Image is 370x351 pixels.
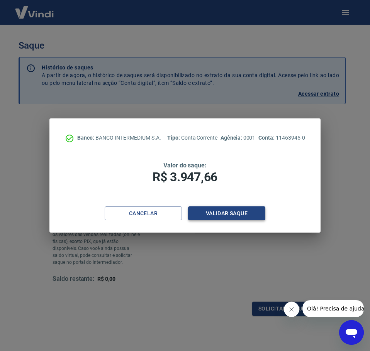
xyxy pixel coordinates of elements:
[221,134,255,142] p: 0001
[167,135,181,141] span: Tipo:
[163,162,207,169] span: Valor do saque:
[339,320,364,345] iframe: Botão para abrir a janela de mensagens
[284,302,299,317] iframe: Fechar mensagem
[188,206,265,221] button: Validar saque
[77,135,95,141] span: Banco:
[77,134,161,142] p: BANCO INTERMEDIUM S.A.
[5,5,65,12] span: Olá! Precisa de ajuda?
[105,206,182,221] button: Cancelar
[221,135,243,141] span: Agência:
[167,134,217,142] p: Conta Corrente
[302,300,364,317] iframe: Mensagem da empresa
[258,134,305,142] p: 11463945-0
[258,135,276,141] span: Conta:
[153,170,217,184] span: R$ 3.947,66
